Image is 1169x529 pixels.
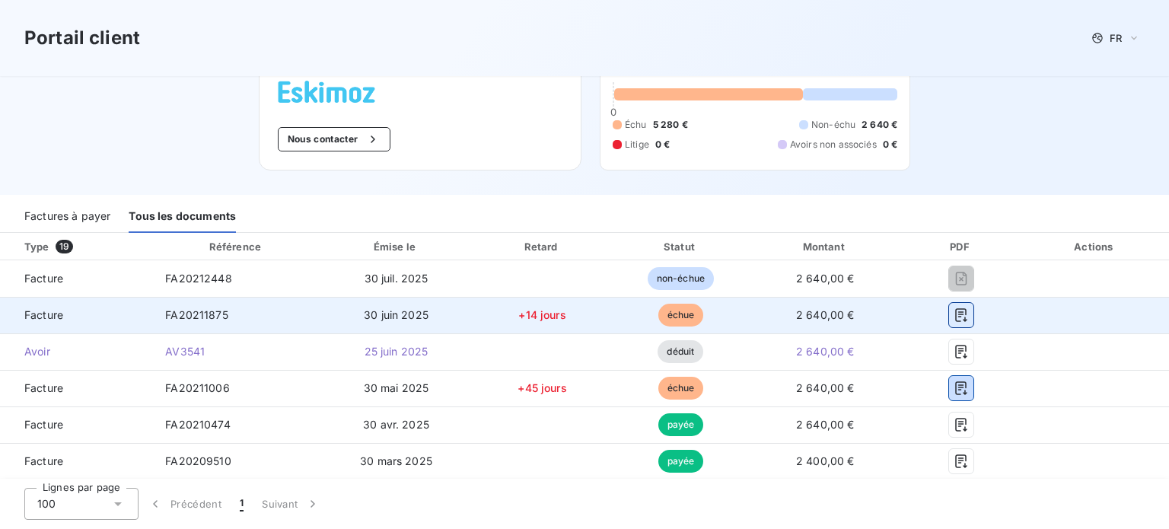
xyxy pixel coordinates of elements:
[12,381,141,396] span: Facture
[1024,239,1166,254] div: Actions
[653,118,688,132] span: 5 280 €
[476,239,610,254] div: Retard
[796,272,855,285] span: 2 640,00 €
[796,418,855,431] span: 2 640,00 €
[655,138,670,151] span: 0 €
[12,344,141,359] span: Avoir
[811,118,855,132] span: Non-échu
[12,417,141,432] span: Facture
[12,454,141,469] span: Facture
[323,239,469,254] div: Émise le
[796,345,855,358] span: 2 640,00 €
[231,488,253,520] button: 1
[1110,32,1122,44] span: FR
[363,418,429,431] span: 30 avr. 2025
[165,345,205,358] span: AV3541
[752,239,898,254] div: Montant
[139,488,231,520] button: Précédent
[278,127,390,151] button: Nous contacter
[12,308,141,323] span: Facture
[364,308,428,321] span: 30 juin 2025
[129,201,236,233] div: Tous les documents
[165,454,231,467] span: FA20209510
[12,271,141,286] span: Facture
[278,81,375,103] img: Company logo
[796,308,855,321] span: 2 640,00 €
[15,239,150,254] div: Type
[365,345,428,358] span: 25 juin 2025
[37,496,56,511] span: 100
[658,377,704,400] span: échue
[518,308,565,321] span: +14 jours
[625,118,647,132] span: Échu
[610,106,616,118] span: 0
[360,454,432,467] span: 30 mars 2025
[24,24,140,52] h3: Portail client
[790,138,877,151] span: Avoirs non associés
[365,272,428,285] span: 30 juil. 2025
[883,138,897,151] span: 0 €
[625,138,649,151] span: Litige
[240,496,244,511] span: 1
[165,418,231,431] span: FA20210474
[364,381,429,394] span: 30 mai 2025
[56,240,73,253] span: 19
[658,304,704,327] span: échue
[658,340,703,363] span: déduit
[862,118,897,132] span: 2 640 €
[796,381,855,394] span: 2 640,00 €
[648,267,714,290] span: non-échue
[658,450,704,473] span: payée
[658,413,704,436] span: payée
[209,241,261,253] div: Référence
[616,239,747,254] div: Statut
[796,454,855,467] span: 2 400,00 €
[253,488,330,520] button: Suivant
[165,272,232,285] span: FA20212448
[518,381,566,394] span: +45 jours
[24,201,110,233] div: Factures à payer
[165,308,228,321] span: FA20211875
[904,239,1018,254] div: PDF
[165,381,230,394] span: FA20211006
